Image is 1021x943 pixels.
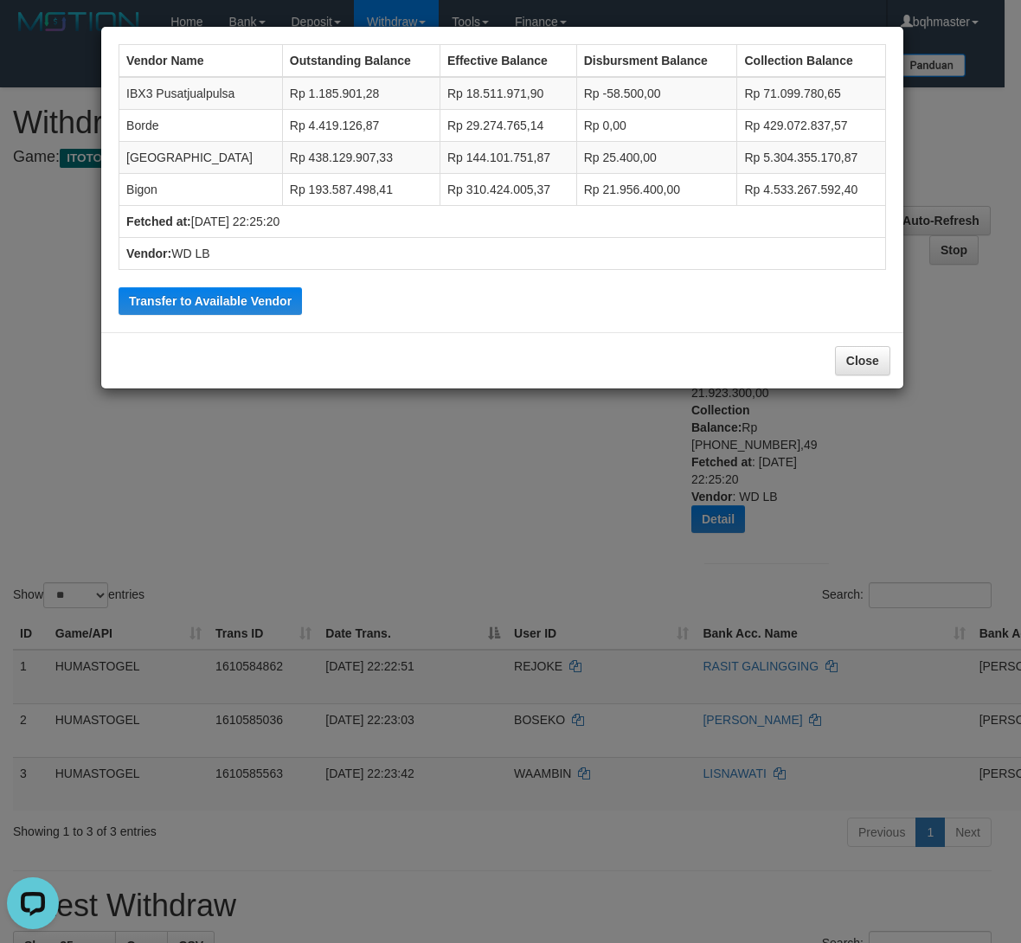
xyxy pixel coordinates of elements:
button: Transfer to Available Vendor [119,287,302,315]
th: Vendor Name [119,45,283,78]
td: Rp 4.419.126,87 [282,110,440,142]
td: Rp 0,00 [576,110,737,142]
b: Fetched at: [126,215,191,228]
td: Rp 310.424.005,37 [440,174,576,206]
td: Rp 429.072.837,57 [737,110,885,142]
td: Rp 144.101.751,87 [440,142,576,174]
td: Rp 438.129.907,33 [282,142,440,174]
td: Borde [119,110,283,142]
td: Rp 25.400,00 [576,142,737,174]
td: [GEOGRAPHIC_DATA] [119,142,283,174]
th: Disbursment Balance [576,45,737,78]
td: Rp 29.274.765,14 [440,110,576,142]
td: WD LB [119,238,886,270]
td: Rp 71.099.780,65 [737,77,885,110]
td: Rp 1.185.901,28 [282,77,440,110]
td: Rp 18.511.971,90 [440,77,576,110]
td: IBX3 Pusatjualpulsa [119,77,283,110]
td: Rp 193.587.498,41 [282,174,440,206]
th: Collection Balance [737,45,885,78]
button: Open LiveChat chat widget [7,7,59,59]
button: Close [835,346,890,375]
th: Effective Balance [440,45,576,78]
td: [DATE] 22:25:20 [119,206,886,238]
td: Rp -58.500,00 [576,77,737,110]
td: Rp 4.533.267.592,40 [737,174,885,206]
b: Vendor: [126,247,171,260]
td: Rp 5.304.355.170,87 [737,142,885,174]
td: Bigon [119,174,283,206]
th: Outstanding Balance [282,45,440,78]
td: Rp 21.956.400,00 [576,174,737,206]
